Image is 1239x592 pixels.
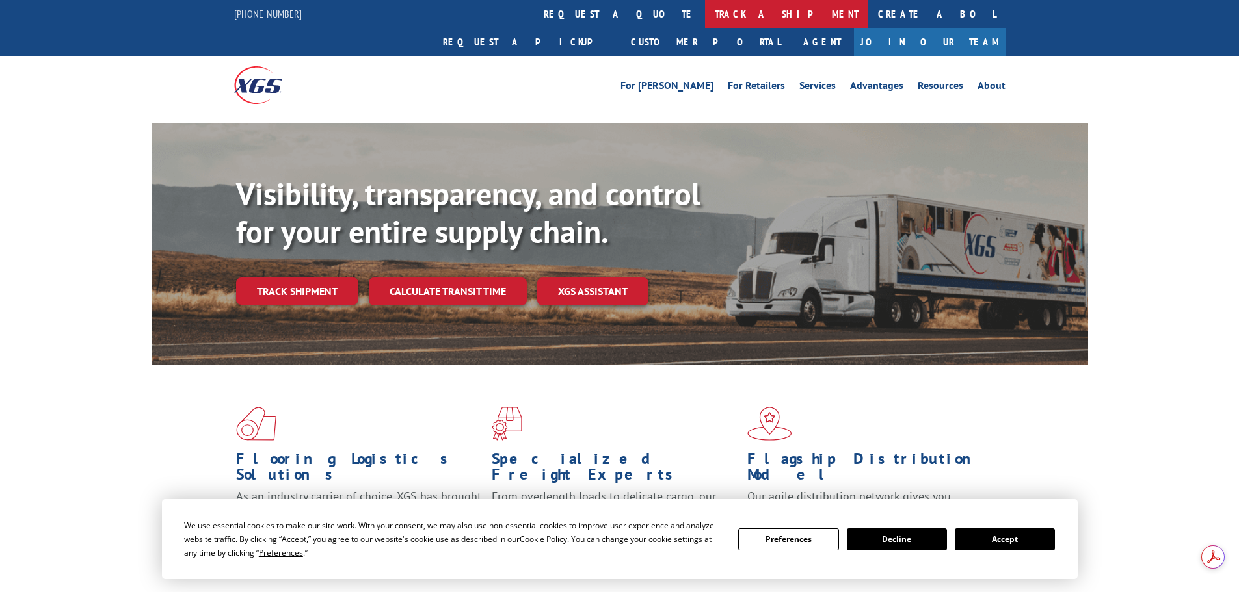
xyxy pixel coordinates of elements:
h1: Specialized Freight Experts [492,451,738,489]
span: Cookie Policy [520,534,567,545]
h1: Flagship Distribution Model [747,451,993,489]
img: xgs-icon-flagship-distribution-model-red [747,407,792,441]
div: We use essential cookies to make our site work. With your consent, we may also use non-essential ... [184,519,723,560]
a: Advantages [850,81,903,95]
button: Decline [847,528,947,550]
a: Request a pickup [433,28,621,56]
a: Calculate transit time [369,277,527,305]
span: Preferences [259,547,303,558]
h1: Flooring Logistics Solutions [236,451,482,489]
b: Visibility, transparency, and control for your entire supply chain. [236,174,700,251]
a: About [978,81,1006,95]
a: [PHONE_NUMBER] [234,7,302,20]
a: Customer Portal [621,28,790,56]
a: Services [799,81,836,95]
button: Accept [955,528,1055,550]
a: For Retailers [728,81,785,95]
span: Our agile distribution network gives you nationwide inventory management on demand. [747,489,987,519]
span: As an industry carrier of choice, XGS has brought innovation and dedication to flooring logistics... [236,489,481,535]
button: Preferences [738,528,838,550]
a: Resources [918,81,963,95]
div: Cookie Consent Prompt [162,499,1078,579]
img: xgs-icon-focused-on-flooring-red [492,407,522,441]
a: Track shipment [236,277,358,305]
p: From overlength loads to delicate cargo, our experienced staff knows the best way to move your fr... [492,489,738,547]
a: For [PERSON_NAME] [620,81,713,95]
img: xgs-icon-total-supply-chain-intelligence-red [236,407,276,441]
a: Agent [790,28,854,56]
a: Join Our Team [854,28,1006,56]
a: XGS ASSISTANT [537,277,648,305]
